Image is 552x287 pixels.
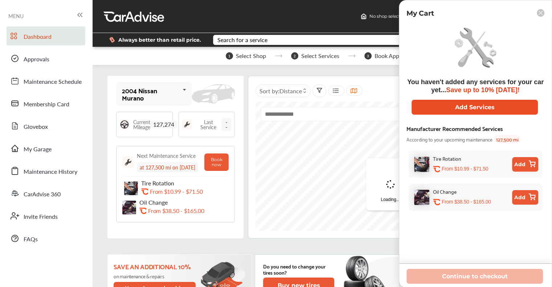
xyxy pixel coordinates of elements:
div: Oil Change [433,187,457,196]
a: Maintenance History [7,161,85,180]
img: stepper-arrow.e24c07c6.svg [275,54,282,57]
span: 3 [364,52,372,60]
div: Loading... [366,158,414,210]
button: Book now [204,153,229,171]
button: Add Services [412,100,538,115]
span: 127,500 mi [494,135,521,143]
p: From $10.99 - $71.50 [442,165,488,172]
span: MENU [8,13,24,19]
span: 1 [226,52,233,60]
p: My Cart [406,9,434,17]
span: No shop selected [369,13,405,19]
div: Search for a service [217,37,267,43]
button: Add [512,157,538,172]
span: Membership Card [24,100,69,109]
p: Tire Rotation [141,180,221,186]
span: Invite Friends [24,212,58,222]
img: maintenance_logo [182,119,192,130]
a: FAQs [7,229,85,248]
span: Dashboard [24,32,52,42]
div: 2004 Nissan Murano [122,87,180,101]
img: header-home-logo.8d720a4f.svg [361,13,367,19]
span: Glovebox [24,122,48,132]
img: placeholder_car.fcab19be.svg [192,84,235,103]
span: You haven't added any services for your car yet... [407,78,544,94]
img: maintenance_logo [122,156,134,168]
img: stepper-arrow.e24c07c6.svg [348,54,356,57]
canvas: Map [255,102,526,231]
span: My Garage [24,145,52,154]
a: My Garage [7,139,85,158]
span: FAQs [24,235,38,244]
span: According to your upcoming maintenance [406,135,492,143]
span: 127,274 [150,120,177,128]
p: From $10.99 - $71.50 [150,188,203,195]
img: oil-change-thumb.jpg [414,190,429,205]
a: Invite Friends [7,206,85,225]
div: Tire Rotation [433,154,461,163]
span: 2 [291,52,298,60]
span: Maintenance History [24,167,77,177]
span: Sort by : [259,87,302,95]
span: Current Mileage [133,119,150,130]
div: Next Maintenance Service [137,152,196,159]
span: Approvals [24,55,49,64]
a: Approvals [7,49,85,68]
span: -- [221,118,232,131]
a: Maintenance Schedule [7,71,85,90]
p: on maintenance & repairs [114,273,197,279]
a: Glovebox [7,116,85,135]
span: Select Shop [236,53,266,59]
button: Add [512,190,538,205]
span: Save up to 10% [DATE]! [446,86,520,94]
span: Distance [279,87,302,95]
img: tire-rotation-thumb.jpg [124,181,138,195]
p: From $38.50 - $165.00 [148,207,204,214]
span: Maintenance Schedule [24,77,82,87]
a: CarAdvise 360 [7,184,85,203]
p: From $38.50 - $165.00 [442,198,491,205]
p: Do you need to change your tires soon? [263,263,334,275]
img: oil-change-thumb.jpg [122,201,136,214]
span: Last Service [196,119,222,130]
img: dollor_label_vector.a70140d1.svg [109,37,115,43]
img: tire-rotation-thumb.jpg [414,157,429,172]
span: CarAdvise 360 [24,190,61,199]
a: Membership Card [7,94,85,113]
div: at 127,500 mi on [DATE] [137,162,198,172]
a: Dashboard [7,26,85,45]
span: Select Services [301,53,339,59]
img: steering_logo [119,119,130,130]
p: Oil Change [139,199,219,206]
div: Manufacturer Recommended Services [406,123,503,133]
span: Book Appointment [375,53,422,59]
span: Always better than retail price. [118,37,201,42]
p: Save an additional 10% [114,262,197,270]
